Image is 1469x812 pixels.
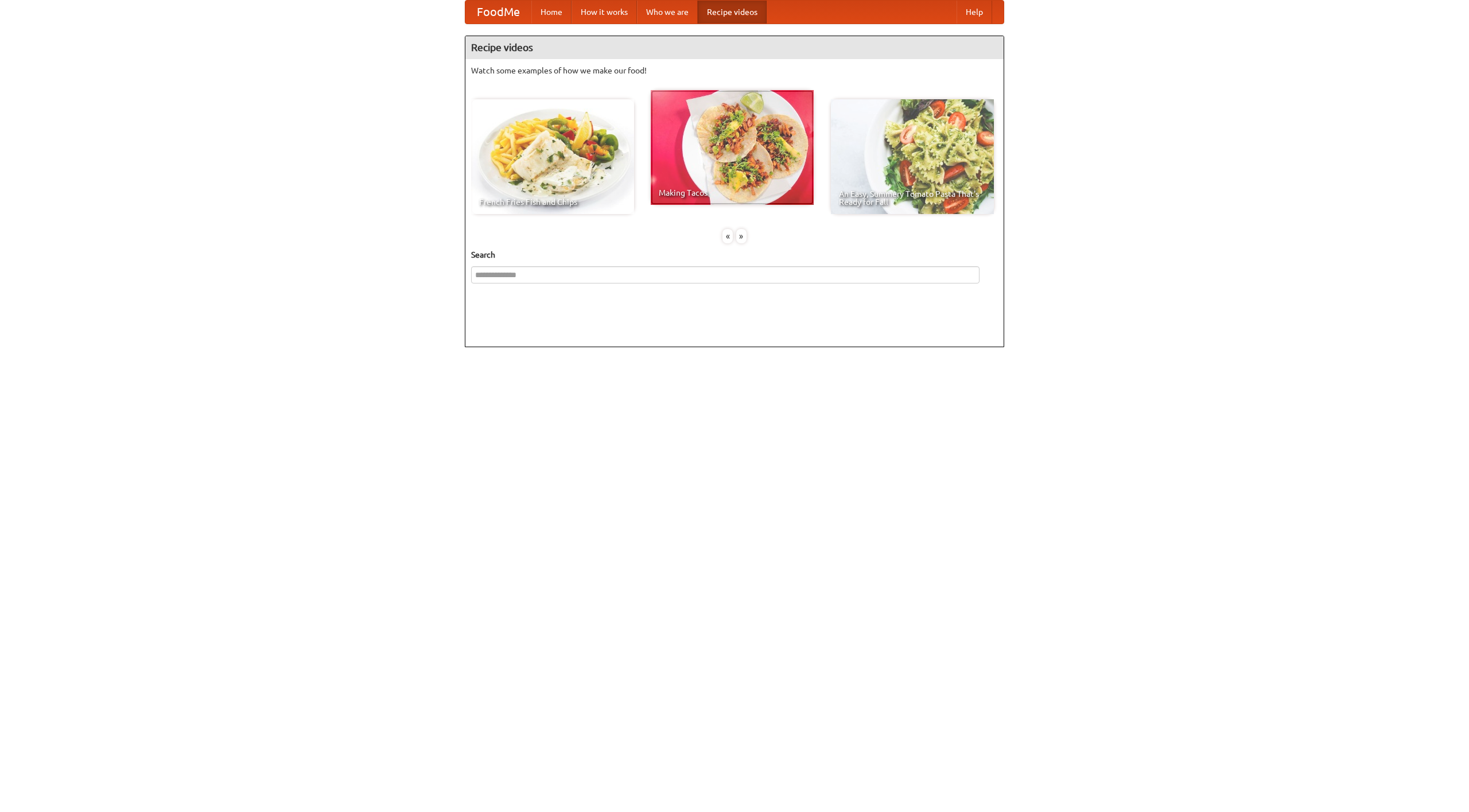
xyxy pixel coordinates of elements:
[471,99,634,214] a: French Fries Fish and Chips
[637,1,698,24] a: Who we are
[839,190,986,206] span: An Easy, Summery Tomato Pasta That's Ready for Fall
[572,1,637,24] a: How it works
[465,1,531,24] a: FoodMe
[957,1,992,24] a: Help
[471,249,998,261] h5: Search
[831,99,994,214] a: An Easy, Summery Tomato Pasta That's Ready for Fall
[479,198,626,206] span: French Fries Fish and Chips
[471,65,998,76] p: Watch some examples of how we make our food!
[698,1,767,24] a: Recipe videos
[531,1,572,24] a: Home
[465,36,1004,59] h4: Recipe videos
[651,90,814,205] a: Making Tacos
[722,229,733,243] div: «
[736,229,747,243] div: »
[659,189,806,197] span: Making Tacos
